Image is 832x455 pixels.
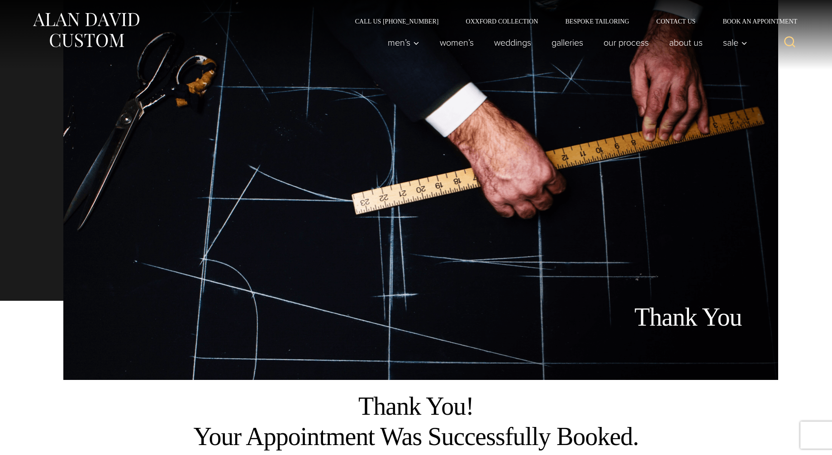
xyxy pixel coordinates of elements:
[32,10,140,50] img: Alan David Custom
[659,33,713,52] a: About Us
[342,18,452,24] a: Call Us [PHONE_NUMBER]
[377,33,752,52] nav: Primary Navigation
[779,32,801,53] button: View Search Form
[452,18,551,24] a: Oxxford Collection
[551,18,642,24] a: Bespoke Tailoring
[342,18,801,24] nav: Secondary Navigation
[593,33,659,52] a: Our Process
[484,33,541,52] a: weddings
[388,38,419,47] span: Men’s
[429,33,484,52] a: Women’s
[709,18,800,24] a: Book an Appointment
[541,302,742,332] h1: Thank You
[541,33,593,52] a: Galleries
[643,18,709,24] a: Contact Us
[723,38,747,47] span: Sale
